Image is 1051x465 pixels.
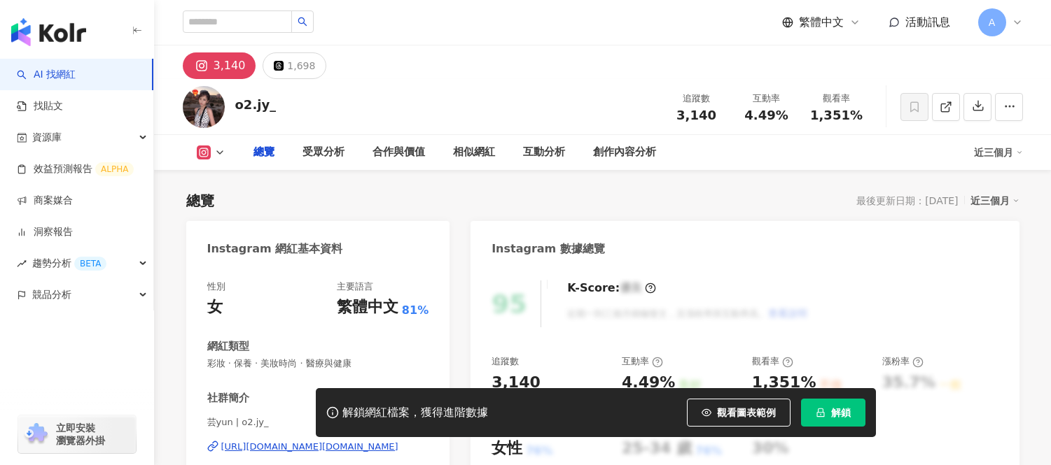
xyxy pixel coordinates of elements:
[717,407,776,418] span: 觀看圖表範例
[32,248,106,279] span: 趨勢分析
[342,406,488,420] div: 解鎖網紅檔案，獲得進階數據
[402,303,429,318] span: 81%
[32,122,62,153] span: 資源庫
[207,339,249,354] div: 網紅類型
[302,144,344,161] div: 受眾分析
[17,99,63,113] a: 找貼文
[56,422,105,447] span: 立即安裝 瀏覽器外掛
[593,144,656,161] div: 創作內容分析
[882,355,924,368] div: 漲粉率
[17,259,27,269] span: rise
[492,372,541,394] div: 3,140
[492,438,522,459] div: 女性
[622,372,675,394] div: 4.49%
[74,257,106,271] div: BETA
[453,144,495,161] div: 相似網紅
[492,355,519,368] div: 追蹤數
[207,357,429,370] span: 彩妝 · 保養 · 美妝時尚 · 醫療與健康
[337,296,398,318] div: 繁體中文
[263,52,326,79] button: 1,698
[670,92,723,106] div: 追蹤數
[287,56,315,76] div: 1,698
[17,68,76,82] a: searchAI 找網紅
[11,18,86,46] img: logo
[687,399,791,427] button: 觀看圖表範例
[856,195,958,206] div: 最後更新日期：[DATE]
[17,225,73,239] a: 洞察報告
[32,279,71,310] span: 競品分析
[752,355,793,368] div: 觀看率
[253,144,274,161] div: 總覽
[970,192,1019,210] div: 近三個月
[207,280,225,293] div: 性別
[676,108,716,122] span: 3,140
[17,162,134,176] a: 效益預測報告ALPHA
[810,108,863,122] span: 1,351%
[18,415,136,453] a: chrome extension立即安裝 瀏覽器外掛
[235,96,277,113] div: o2.jy_
[298,17,307,27] span: search
[22,423,50,445] img: chrome extension
[221,441,398,453] div: [URL][DOMAIN_NAME][DOMAIN_NAME]
[740,92,793,106] div: 互動率
[17,194,73,208] a: 商案媒合
[810,92,863,106] div: 觀看率
[744,108,788,122] span: 4.49%
[337,280,373,293] div: 主要語言
[905,15,950,29] span: 活動訊息
[207,296,223,318] div: 女
[207,441,429,453] a: [URL][DOMAIN_NAME][DOMAIN_NAME]
[799,15,844,30] span: 繁體中文
[186,191,214,210] div: 總覽
[207,241,343,257] div: Instagram 網紅基本資料
[373,144,425,161] div: 合作與價值
[622,355,663,368] div: 互動率
[523,144,565,161] div: 互動分析
[492,241,605,257] div: Instagram 數據總覽
[989,15,996,30] span: A
[752,372,816,394] div: 1,351%
[567,280,656,296] div: K-Score :
[183,52,256,79] button: 3,140
[801,399,865,427] button: 解鎖
[974,141,1023,164] div: 近三個月
[214,56,246,76] div: 3,140
[183,86,225,128] img: KOL Avatar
